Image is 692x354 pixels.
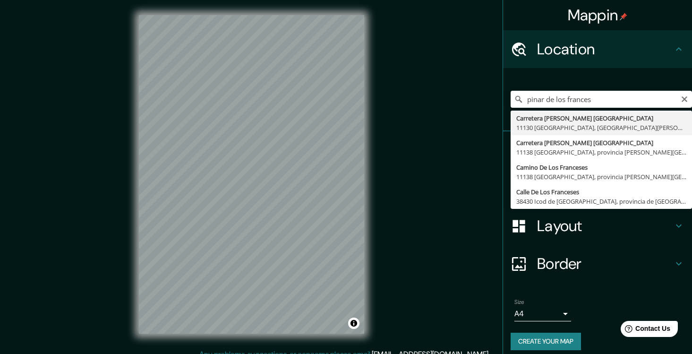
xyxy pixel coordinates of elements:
[516,147,686,157] div: 11138 [GEOGRAPHIC_DATA], provincia [PERSON_NAME][GEOGRAPHIC_DATA], [GEOGRAPHIC_DATA]
[516,187,686,197] div: Calle De Los Franceses
[537,254,673,273] h4: Border
[568,6,628,25] h4: Mappin
[348,318,359,329] button: Toggle attribution
[620,13,627,20] img: pin-icon.png
[503,207,692,245] div: Layout
[681,94,688,103] button: Clear
[516,163,686,172] div: Camino De Los Franceses
[514,306,571,321] div: A4
[503,131,692,169] div: Pins
[516,113,686,123] div: Carretera [PERSON_NAME] [GEOGRAPHIC_DATA]
[516,197,686,206] div: 38430 Icod de [GEOGRAPHIC_DATA], provincia de [GEOGRAPHIC_DATA][PERSON_NAME], [GEOGRAPHIC_DATA]
[608,317,682,344] iframe: Help widget launcher
[503,30,692,68] div: Location
[511,333,581,350] button: Create your map
[514,298,524,306] label: Size
[511,91,692,108] input: Pick your city or area
[537,216,673,235] h4: Layout
[516,138,686,147] div: Carretera [PERSON_NAME] [GEOGRAPHIC_DATA]
[516,123,686,132] div: 11130 [GEOGRAPHIC_DATA], [GEOGRAPHIC_DATA][PERSON_NAME], [GEOGRAPHIC_DATA]
[139,15,364,334] canvas: Map
[503,169,692,207] div: Style
[516,172,686,181] div: 11138 [GEOGRAPHIC_DATA], provincia [PERSON_NAME][GEOGRAPHIC_DATA], [GEOGRAPHIC_DATA]
[537,40,673,59] h4: Location
[503,245,692,283] div: Border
